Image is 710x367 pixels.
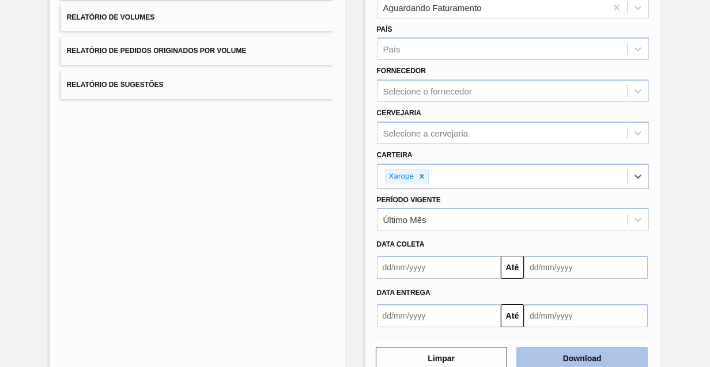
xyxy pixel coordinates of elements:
[524,256,648,279] input: dd/mm/yyyy
[377,109,421,117] label: Cervejaria
[524,304,648,327] input: dd/mm/yyyy
[61,37,334,65] button: Relatório de Pedidos Originados por Volume
[377,151,413,159] label: Carteira
[383,215,426,225] div: Último Mês
[501,304,524,327] button: Até
[61,71,334,99] button: Relatório de Sugestões
[383,2,482,12] div: Aguardando Faturamento
[67,13,154,21] span: Relatório de Volumes
[377,67,426,75] label: Fornecedor
[67,81,164,89] span: Relatório de Sugestões
[61,3,334,32] button: Relatório de Volumes
[383,44,401,54] div: País
[377,25,392,33] label: País
[377,240,425,248] span: Data coleta
[377,304,501,327] input: dd/mm/yyyy
[383,86,472,96] div: Selecione o fornecedor
[377,196,441,204] label: Período Vigente
[377,256,501,279] input: dd/mm/yyyy
[377,289,430,297] span: Data entrega
[67,47,247,55] span: Relatório de Pedidos Originados por Volume
[386,169,416,184] div: Xarope
[501,256,524,279] button: Até
[383,128,469,138] div: Selecione a cervejaria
